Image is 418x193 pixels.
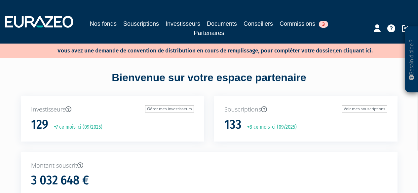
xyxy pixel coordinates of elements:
p: Vous avez une demande de convention de distribution en cours de remplissage, pour compléter votre... [38,45,373,55]
p: +8 ce mois-ci (09/2025) [243,123,297,131]
a: en cliquant ici. [336,47,373,54]
p: Souscriptions [224,105,387,114]
a: Investisseurs [166,19,200,28]
p: Besoin d'aide ? [408,30,415,89]
a: Commissions3 [280,19,328,28]
a: Nos fonds [90,19,117,28]
a: Partenaires [194,28,224,38]
div: Bienvenue sur votre espace partenaire [16,70,402,96]
p: +7 ce mois-ci (09/2025) [49,123,102,131]
a: Souscriptions [123,19,159,28]
h1: 3 032 648 € [31,174,89,187]
a: Documents [207,19,237,28]
a: Conseillers [244,19,273,28]
p: Investisseurs [31,105,194,114]
a: Voir mes souscriptions [342,105,387,113]
span: 3 [319,21,328,28]
h1: 133 [224,118,242,132]
a: Gérer mes investisseurs [145,105,194,113]
p: Montant souscrit [31,161,387,170]
h1: 129 [31,118,48,132]
img: 1732889491-logotype_eurazeo_blanc_rvb.png [5,16,73,28]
